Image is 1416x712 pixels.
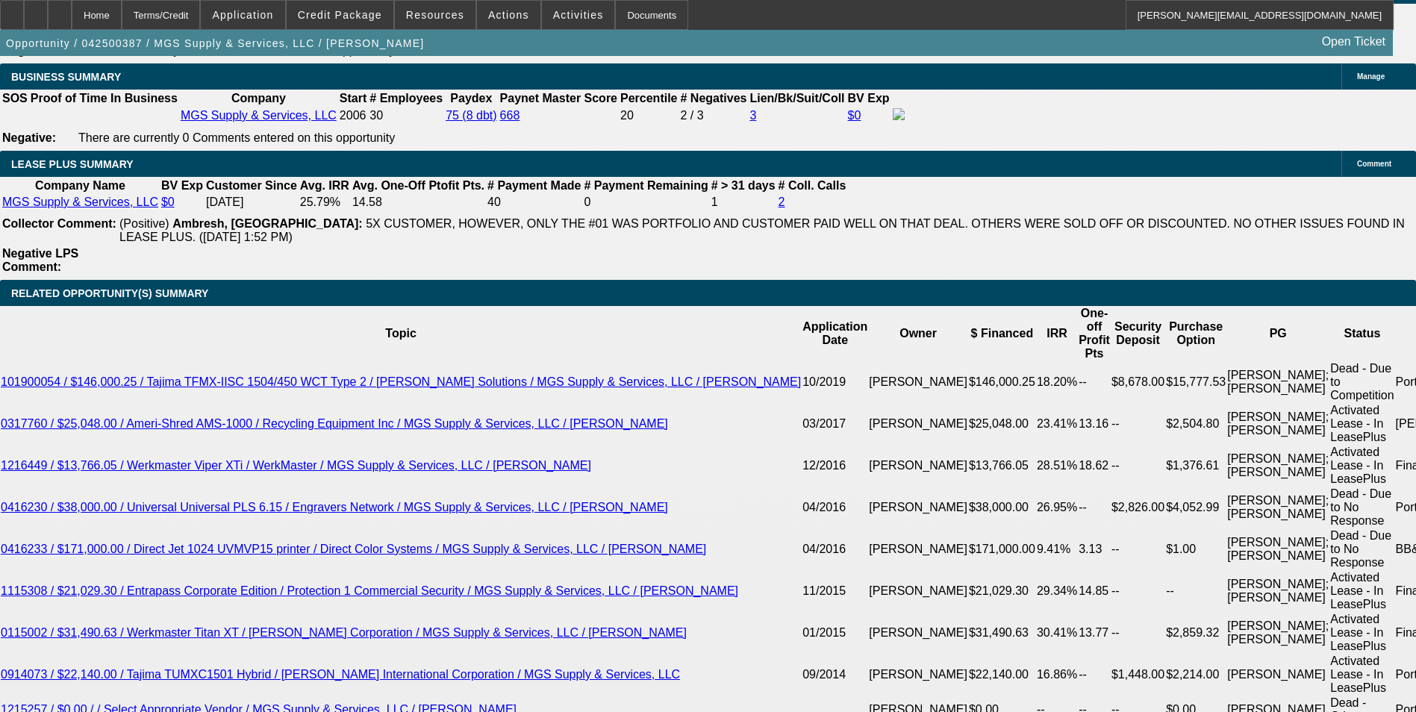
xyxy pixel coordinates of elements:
td: Activated Lease - In LeasePlus [1329,654,1394,696]
td: 14.58 [352,195,485,210]
td: [PERSON_NAME] [868,403,968,445]
td: [PERSON_NAME] [868,361,968,403]
td: $8,678.00 [1111,361,1165,403]
a: 3 [749,109,756,122]
td: [PERSON_NAME] [868,570,968,612]
th: Owner [868,306,968,361]
b: Ambresh, [GEOGRAPHIC_DATA]: [172,217,363,230]
td: $4,052.99 [1165,487,1226,528]
b: Negative: [2,131,56,144]
b: Company [231,92,286,104]
td: 28.51% [1036,445,1078,487]
td: 09/2014 [802,654,868,696]
th: PG [1226,306,1329,361]
td: $38,000.00 [968,487,1036,528]
td: [PERSON_NAME]; [PERSON_NAME] [1226,528,1329,570]
td: $21,029.30 [968,570,1036,612]
b: Paynet Master Score [500,92,617,104]
td: $1.00 [1165,528,1226,570]
td: 16.86% [1036,654,1078,696]
td: Activated Lease - In LeasePlus [1329,612,1394,654]
td: [PERSON_NAME] [868,487,968,528]
td: 03/2017 [802,403,868,445]
a: MGS Supply & Services, LLC [181,109,337,122]
span: BUSINESS SUMMARY [11,71,121,83]
td: Activated Lease - In LeasePlus [1329,570,1394,612]
th: Proof of Time In Business [30,91,178,106]
td: [PERSON_NAME]; [PERSON_NAME] [1226,570,1329,612]
b: BV Exp [848,92,890,104]
th: IRR [1036,306,1078,361]
td: 18.62 [1078,445,1111,487]
b: # Payment Remaining [584,179,708,192]
td: $31,490.63 [968,612,1036,654]
b: Percentile [620,92,677,104]
a: 1115308 / $21,029.30 / Entrapass Corporate Edition / Protection 1 Commercial Security / MGS Suppl... [1,584,738,597]
b: Paydex [450,92,492,104]
span: Activities [553,9,604,21]
td: Dead - Due to No Response [1329,528,1394,570]
td: [PERSON_NAME] [868,528,968,570]
td: $13,766.05 [968,445,1036,487]
td: $2,214.00 [1165,654,1226,696]
a: Open Ticket [1316,29,1391,54]
td: $2,859.32 [1165,612,1226,654]
td: 26.95% [1036,487,1078,528]
img: facebook-icon.png [893,108,905,120]
td: 2006 [339,107,367,124]
b: # Payment Made [487,179,581,192]
td: 25.79% [299,195,350,210]
td: Activated Lease - In LeasePlus [1329,445,1394,487]
td: $15,777.53 [1165,361,1226,403]
td: 40 [487,195,581,210]
div: 2 / 3 [681,109,747,122]
td: $1,376.61 [1165,445,1226,487]
span: There are currently 0 Comments entered on this opportunity [78,131,395,144]
td: [DATE] [205,195,298,210]
td: $2,504.80 [1165,403,1226,445]
a: 75 (8 dbt) [446,109,496,122]
td: 30.41% [1036,612,1078,654]
b: Start [340,92,367,104]
a: MGS Supply & Services, LLC [2,196,158,208]
th: $ Financed [968,306,1036,361]
td: -- [1111,612,1165,654]
td: [PERSON_NAME]; [PERSON_NAME] [1226,445,1329,487]
td: $146,000.25 [968,361,1036,403]
span: 30 [369,109,383,122]
span: Resources [406,9,464,21]
button: Actions [477,1,540,29]
b: # Negatives [681,92,747,104]
button: Resources [395,1,475,29]
td: $25,048.00 [968,403,1036,445]
span: Actions [488,9,529,21]
td: $1,448.00 [1111,654,1165,696]
td: Activated Lease - In LeasePlus [1329,403,1394,445]
a: 101900054 / $146,000.25 / Tajima TFMX-IISC 1504/450 WCT Type 2 / [PERSON_NAME] Solutions / MGS Su... [1,375,801,388]
td: -- [1111,403,1165,445]
button: Activities [542,1,615,29]
td: 1 [711,195,776,210]
td: -- [1078,361,1111,403]
td: 13.16 [1078,403,1111,445]
a: 0416233 / $171,000.00 / Direct Jet 1024 UVMVP15 printer / Direct Color Systems / MGS Supply & Ser... [1,543,706,555]
td: 3.13 [1078,528,1111,570]
b: Collector Comment: [2,217,116,230]
td: [PERSON_NAME] [868,445,968,487]
th: Status [1329,306,1394,361]
td: -- [1111,570,1165,612]
a: 0416230 / $38,000.00 / Universal Universal PLS 6.15 / Engravers Network / MGS Supply & Services, ... [1,501,668,513]
td: 0 [583,195,708,210]
span: LEASE PLUS SUMMARY [11,158,134,170]
td: [PERSON_NAME] [868,654,968,696]
a: 0317760 / $25,048.00 / Ameri-Shred AMS-1000 / Recycling Equipment Inc / MGS Supply & Services, LL... [1,417,668,430]
td: Dead - Due to No Response [1329,487,1394,528]
span: (Positive) [119,217,169,230]
a: $0 [161,196,175,208]
th: SOS [1,91,28,106]
td: 14.85 [1078,570,1111,612]
b: Negative LPS Comment: [2,247,78,273]
td: [PERSON_NAME]; [PERSON_NAME] [1226,487,1329,528]
td: [PERSON_NAME]; [PERSON_NAME] [1226,403,1329,445]
a: 2 [779,196,785,208]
